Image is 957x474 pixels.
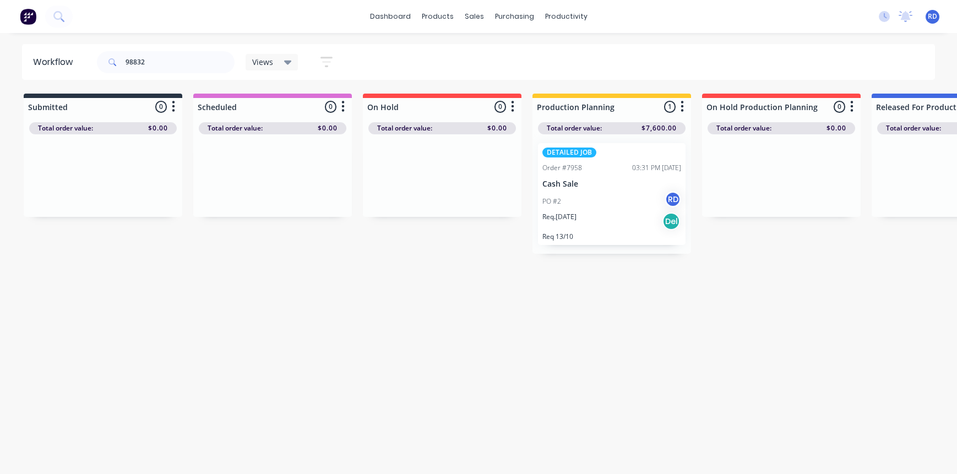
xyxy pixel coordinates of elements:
[542,197,561,206] p: PO #2
[542,148,596,157] div: DETAILED JOB
[542,232,681,241] p: Req 13/10
[20,8,36,25] img: Factory
[126,51,235,73] input: Search for orders...
[662,213,680,230] div: Del
[641,123,677,133] span: $7,600.00
[665,191,681,208] div: RD
[208,123,263,133] span: Total order value:
[252,56,273,68] span: Views
[542,163,582,173] div: Order #7958
[365,8,416,25] a: dashboard
[459,8,490,25] div: sales
[38,123,93,133] span: Total order value:
[318,123,338,133] span: $0.00
[377,123,432,133] span: Total order value:
[886,123,941,133] span: Total order value:
[148,123,168,133] span: $0.00
[33,56,78,69] div: Workflow
[538,143,686,245] div: DETAILED JOBOrder #795803:31 PM [DATE]Cash SalePO #2RDReq.[DATE]DelReq 13/10
[716,123,771,133] span: Total order value:
[540,8,593,25] div: productivity
[490,8,540,25] div: purchasing
[547,123,602,133] span: Total order value:
[542,212,577,222] p: Req. [DATE]
[632,163,681,173] div: 03:31 PM [DATE]
[542,179,681,189] p: Cash Sale
[928,12,937,21] span: RD
[827,123,846,133] span: $0.00
[416,8,459,25] div: products
[487,123,507,133] span: $0.00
